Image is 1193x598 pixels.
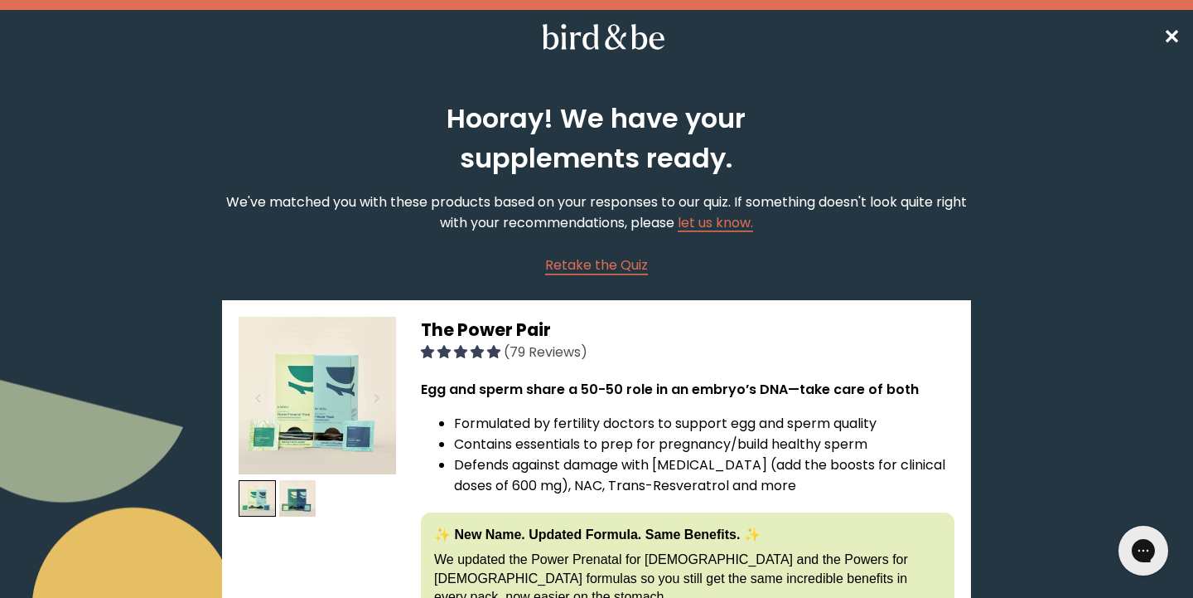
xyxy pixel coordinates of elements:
[454,455,954,496] li: Defends against damage with [MEDICAL_DATA] (add the boosts for clinical doses of 600 mg), NAC, Tr...
[239,317,396,474] img: thumbnail image
[545,255,648,275] span: Retake the Quiz
[421,343,504,362] span: 4.92 stars
[421,380,919,399] strong: Egg and sperm share a 50-50 role in an embryo’s DNA—take care of both
[454,413,954,434] li: Formulated by fertility doctors to support egg and sperm quality
[222,192,971,233] p: We've matched you with these products based on your responses to our quiz. If something doesn't l...
[372,99,821,178] h2: Hooray! We have your supplements ready.
[239,480,276,518] img: thumbnail image
[421,318,551,342] span: The Power Pair
[1110,520,1176,581] iframe: Gorgias live chat messenger
[1163,23,1180,51] span: ✕
[678,213,753,232] a: let us know.
[1163,22,1180,51] a: ✕
[545,255,648,275] a: Retake the Quiz
[279,480,316,518] img: thumbnail image
[454,434,954,455] li: Contains essentials to prep for pregnancy/build healthy sperm
[504,343,587,362] span: (79 Reviews)
[434,528,761,542] strong: ✨ New Name. Updated Formula. Same Benefits. ✨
